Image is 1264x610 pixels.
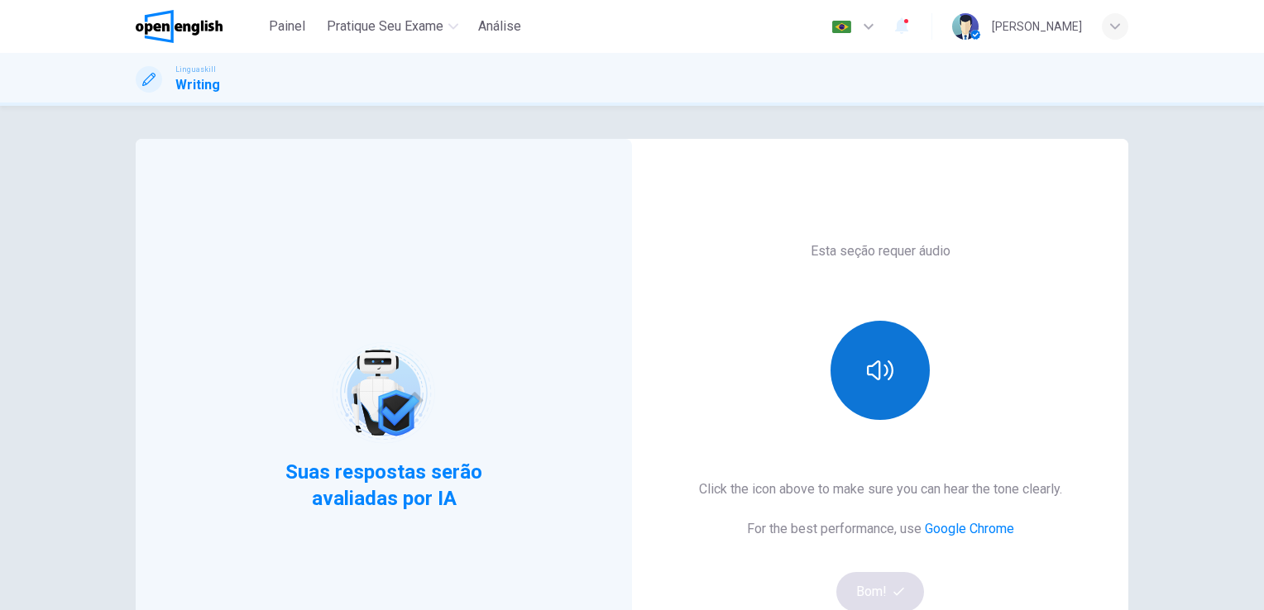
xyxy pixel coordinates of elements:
[952,13,979,40] img: Profile picture
[331,341,436,446] img: robot icon
[811,241,950,261] h6: Esta seção requer áudio
[320,12,465,41] button: Pratique seu exame
[327,17,443,36] span: Pratique seu exame
[992,17,1082,36] div: [PERSON_NAME]
[478,17,521,36] span: Análise
[175,64,216,75] span: Linguaskill
[136,10,223,43] img: OpenEnglish logo
[925,521,1014,536] a: Google Chrome
[699,479,1062,499] h6: Click the icon above to make sure you can hear the tone clearly.
[261,12,314,41] button: Painel
[136,10,261,43] a: OpenEnglish logo
[472,12,528,41] button: Análise
[747,519,1014,539] h6: For the best performance, use
[269,17,305,36] span: Painel
[831,21,852,33] img: pt
[175,75,220,95] h1: Writing
[284,459,485,512] span: Suas respostas serão avaliadas por IA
